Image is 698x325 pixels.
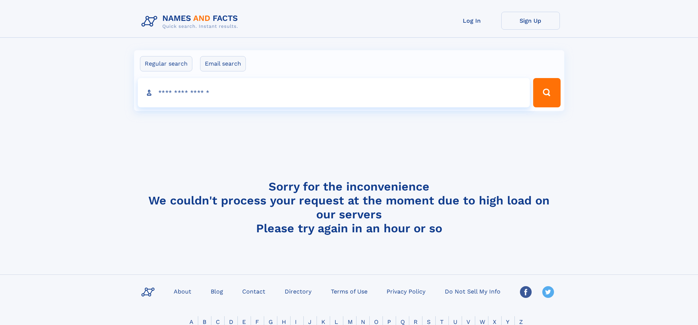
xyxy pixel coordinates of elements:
label: Regular search [140,56,192,71]
a: Contact [239,286,268,296]
button: Search Button [533,78,560,107]
a: Do Not Sell My Info [442,286,503,296]
label: Email search [200,56,246,71]
img: Logo Names and Facts [139,12,244,32]
img: Facebook [520,286,532,298]
a: Log In [443,12,501,30]
a: About [171,286,194,296]
a: Sign Up [501,12,560,30]
a: Directory [282,286,314,296]
input: search input [138,78,530,107]
a: Terms of Use [328,286,370,296]
a: Privacy Policy [384,286,428,296]
h4: Sorry for the inconvenience We couldn't process your request at the moment due to high load on ou... [139,180,560,235]
img: Twitter [542,286,554,298]
a: Blog [208,286,226,296]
